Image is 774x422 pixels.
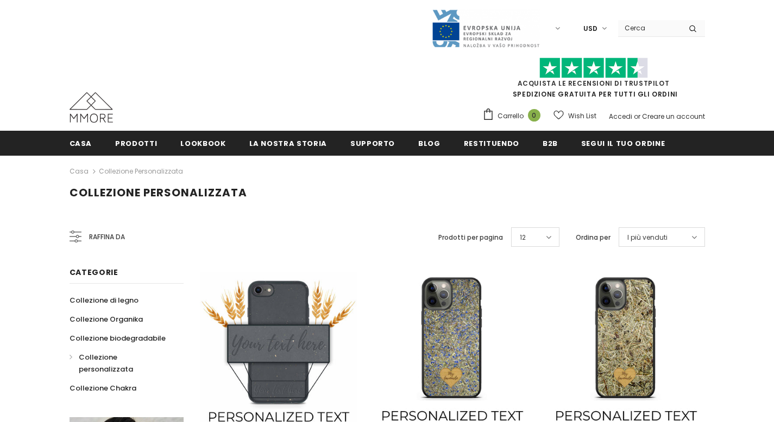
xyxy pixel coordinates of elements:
[568,111,596,122] span: Wish List
[618,20,681,36] input: Search Site
[583,23,597,34] span: USD
[70,333,166,343] span: Collezione biodegradabile
[70,379,136,398] a: Collezione Chakra
[464,131,519,155] a: Restituendo
[518,79,670,88] a: Acquista le recensioni di TrustPilot
[70,314,143,324] span: Collezione Organika
[249,131,327,155] a: La nostra storia
[431,23,540,33] a: Javni Razpis
[438,232,503,243] label: Prodotti per pagina
[70,165,89,178] a: Casa
[99,167,183,176] a: Collezione personalizzata
[634,112,640,121] span: or
[576,232,611,243] label: Ordina per
[70,131,92,155] a: Casa
[70,138,92,149] span: Casa
[581,138,665,149] span: Segui il tuo ordine
[482,108,546,124] a: Carrello 0
[642,112,705,121] a: Creare un account
[70,329,166,348] a: Collezione biodegradabile
[482,62,705,99] span: SPEDIZIONE GRATUITA PER TUTTI GLI ORDINI
[543,138,558,149] span: B2B
[70,291,139,310] a: Collezione di legno
[520,232,526,243] span: 12
[180,131,225,155] a: Lookbook
[350,131,395,155] a: supporto
[115,131,157,155] a: Prodotti
[581,131,665,155] a: Segui il tuo ordine
[543,131,558,155] a: B2B
[528,109,540,122] span: 0
[553,106,596,125] a: Wish List
[70,383,136,393] span: Collezione Chakra
[418,131,441,155] a: Blog
[180,138,225,149] span: Lookbook
[70,310,143,329] a: Collezione Organika
[70,267,118,278] span: Categorie
[609,112,632,121] a: Accedi
[70,348,172,379] a: Collezione personalizzata
[539,57,648,79] img: Fidati di Pilot Stars
[249,138,327,149] span: La nostra storia
[70,92,113,123] img: Casi MMORE
[431,9,540,48] img: Javni Razpis
[350,138,395,149] span: supporto
[70,295,139,305] span: Collezione di legno
[627,232,668,243] span: I più venduti
[498,111,524,122] span: Carrello
[115,138,157,149] span: Prodotti
[70,185,247,200] span: Collezione personalizzata
[418,138,441,149] span: Blog
[89,231,125,243] span: Raffina da
[79,352,133,374] span: Collezione personalizzata
[464,138,519,149] span: Restituendo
